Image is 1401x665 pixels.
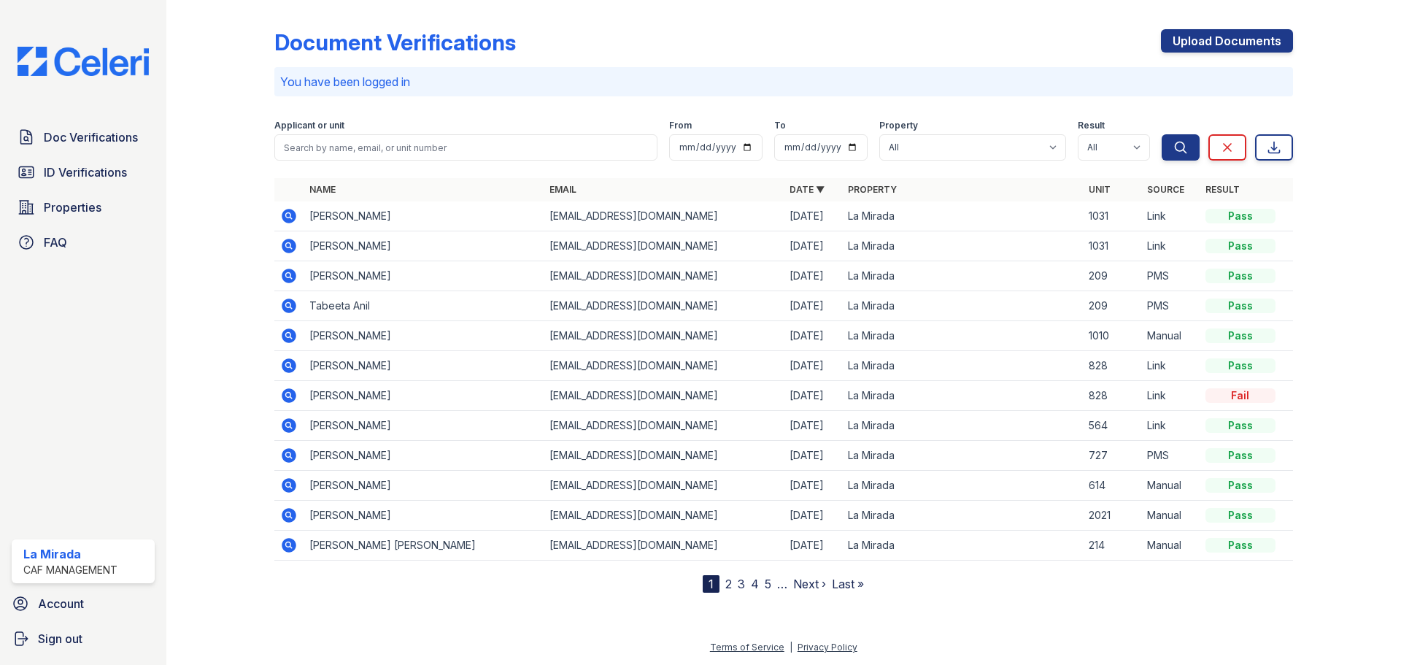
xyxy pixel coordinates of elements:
[12,193,155,222] a: Properties
[544,441,784,471] td: [EMAIL_ADDRESS][DOMAIN_NAME]
[1141,261,1200,291] td: PMS
[1205,358,1275,373] div: Pass
[1147,184,1184,195] a: Source
[304,501,544,531] td: [PERSON_NAME]
[304,231,544,261] td: [PERSON_NAME]
[784,441,842,471] td: [DATE]
[1141,291,1200,321] td: PMS
[784,291,842,321] td: [DATE]
[842,291,1082,321] td: La Mirada
[777,575,787,593] span: …
[1141,381,1200,411] td: Link
[274,120,344,131] label: Applicant or unit
[6,624,161,653] button: Sign out
[304,351,544,381] td: [PERSON_NAME]
[784,231,842,261] td: [DATE]
[1205,269,1275,283] div: Pass
[304,441,544,471] td: [PERSON_NAME]
[1141,471,1200,501] td: Manual
[842,501,1082,531] td: La Mirada
[738,577,745,591] a: 3
[842,411,1082,441] td: La Mirada
[23,563,117,577] div: CAF Management
[544,231,784,261] td: [EMAIL_ADDRESS][DOMAIN_NAME]
[304,321,544,351] td: [PERSON_NAME]
[1141,321,1200,351] td: Manual
[304,531,544,561] td: [PERSON_NAME] [PERSON_NAME]
[549,184,576,195] a: Email
[1083,261,1141,291] td: 209
[304,261,544,291] td: [PERSON_NAME]
[1083,531,1141,561] td: 214
[44,128,138,146] span: Doc Verifications
[784,261,842,291] td: [DATE]
[703,575,719,593] div: 1
[1083,201,1141,231] td: 1031
[784,531,842,561] td: [DATE]
[1205,478,1275,493] div: Pass
[842,231,1082,261] td: La Mirada
[544,531,784,561] td: [EMAIL_ADDRESS][DOMAIN_NAME]
[1083,471,1141,501] td: 614
[790,642,792,653] div: |
[784,351,842,381] td: [DATE]
[793,577,826,591] a: Next ›
[309,184,336,195] a: Name
[1205,239,1275,253] div: Pass
[784,411,842,441] td: [DATE]
[44,234,67,251] span: FAQ
[842,471,1082,501] td: La Mirada
[1141,231,1200,261] td: Link
[23,545,117,563] div: La Mirada
[1141,441,1200,471] td: PMS
[1141,201,1200,231] td: Link
[842,351,1082,381] td: La Mirada
[44,164,127,181] span: ID Verifications
[1083,501,1141,531] td: 2021
[304,381,544,411] td: [PERSON_NAME]
[784,381,842,411] td: [DATE]
[544,351,784,381] td: [EMAIL_ADDRESS][DOMAIN_NAME]
[304,201,544,231] td: [PERSON_NAME]
[1205,388,1275,403] div: Fail
[1078,120,1105,131] label: Result
[1083,351,1141,381] td: 828
[1205,538,1275,553] div: Pass
[842,321,1082,351] td: La Mirada
[544,201,784,231] td: [EMAIL_ADDRESS][DOMAIN_NAME]
[1141,411,1200,441] td: Link
[784,201,842,231] td: [DATE]
[1083,231,1141,261] td: 1031
[544,411,784,441] td: [EMAIL_ADDRESS][DOMAIN_NAME]
[6,47,161,76] img: CE_Logo_Blue-a8612792a0a2168367f1c8372b55b34899dd931a85d93a1a3d3e32e68fde9ad4.png
[544,471,784,501] td: [EMAIL_ADDRESS][DOMAIN_NAME]
[842,441,1082,471] td: La Mirada
[1083,441,1141,471] td: 727
[1141,531,1200,561] td: Manual
[842,201,1082,231] td: La Mirada
[544,291,784,321] td: [EMAIL_ADDRESS][DOMAIN_NAME]
[1205,299,1275,313] div: Pass
[44,199,101,216] span: Properties
[274,29,516,55] div: Document Verifications
[38,595,84,612] span: Account
[12,228,155,257] a: FAQ
[304,471,544,501] td: [PERSON_NAME]
[790,184,825,195] a: Date ▼
[751,577,759,591] a: 4
[304,411,544,441] td: [PERSON_NAME]
[544,261,784,291] td: [EMAIL_ADDRESS][DOMAIN_NAME]
[842,381,1082,411] td: La Mirada
[832,577,864,591] a: Last »
[1161,29,1293,53] a: Upload Documents
[1083,381,1141,411] td: 828
[669,120,692,131] label: From
[1205,184,1240,195] a: Result
[544,321,784,351] td: [EMAIL_ADDRESS][DOMAIN_NAME]
[1083,291,1141,321] td: 209
[879,120,918,131] label: Property
[274,134,657,161] input: Search by name, email, or unit number
[842,531,1082,561] td: La Mirada
[1089,184,1111,195] a: Unit
[1205,209,1275,223] div: Pass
